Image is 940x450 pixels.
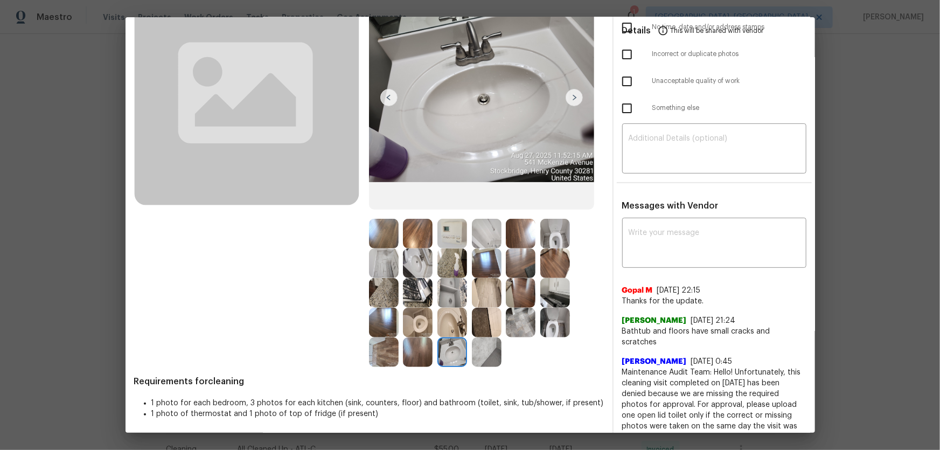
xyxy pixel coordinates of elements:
div: Unacceptable quality of work [614,68,815,95]
span: Bathtub and floors have small cracks and scratches [622,326,806,348]
span: Incorrect or duplicate photos [652,50,806,59]
img: left-chevron-button-url [380,89,398,106]
span: [PERSON_NAME] [622,356,687,367]
span: This will be shared with vendor [671,17,764,43]
span: [DATE] 21:24 [691,317,736,324]
span: Unacceptable quality of work [652,77,806,86]
span: Requirements for cleaning [134,376,604,387]
span: [DATE] 22:15 [657,287,701,294]
li: 1 photo for each bedroom, 3 photos for each kitchen (sink, counters, floor) and bathroom (toilet,... [151,398,604,409]
span: [PERSON_NAME] [622,315,687,326]
span: [DATE] 0:45 [691,358,733,365]
span: Messages with Vendor [622,202,719,210]
div: Incorrect or duplicate photos [614,41,815,68]
img: right-chevron-button-url [566,89,583,106]
li: 1 photo of thermostat and 1 photo of top of fridge (if present) [151,409,604,419]
span: Thanks for the update. [622,296,806,307]
span: Something else [652,103,806,113]
span: Gopal M [622,285,653,296]
div: Something else [614,95,815,122]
